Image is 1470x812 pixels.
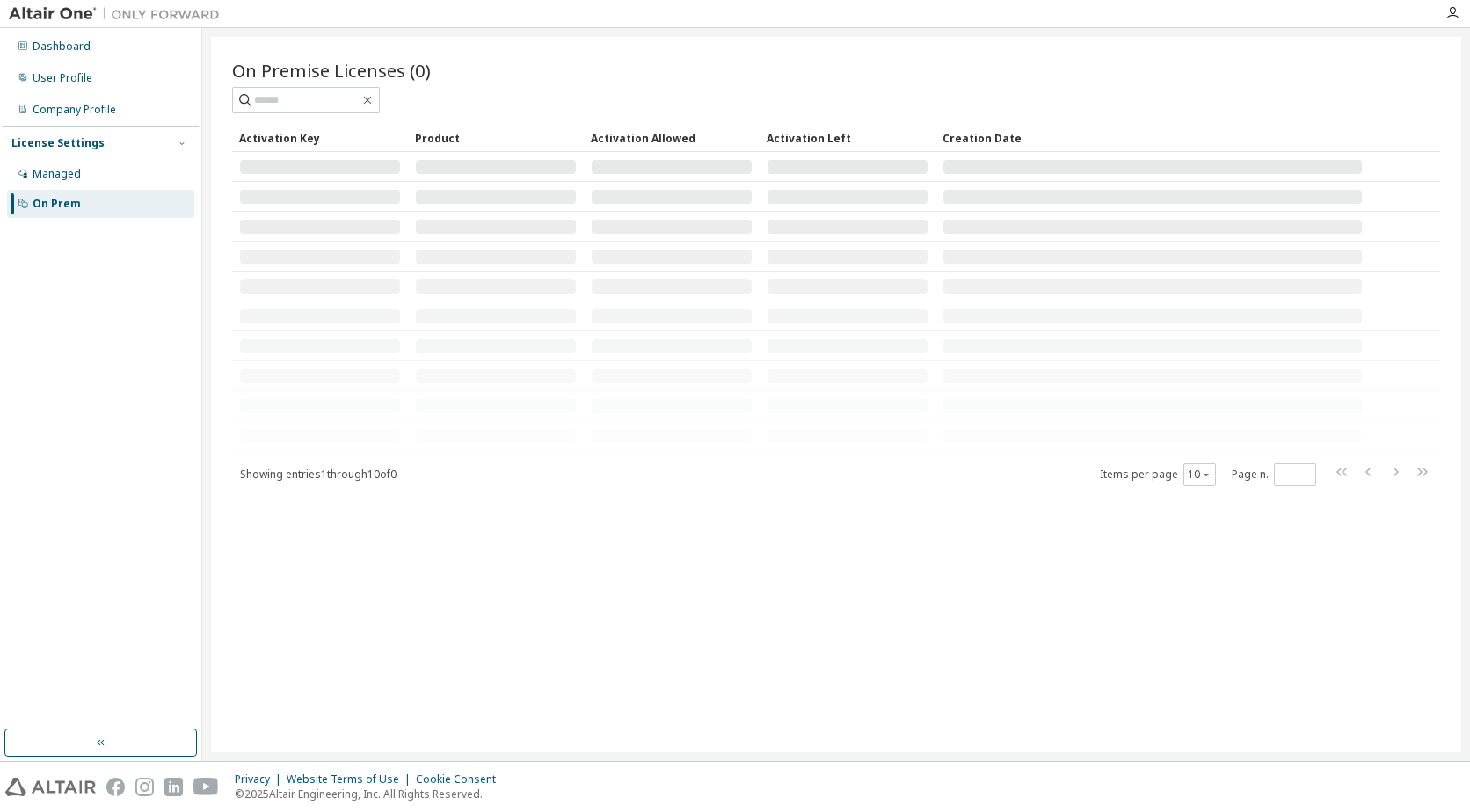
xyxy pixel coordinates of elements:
[135,778,154,796] img: instagram.svg
[287,772,416,787] div: Website Terms of Use
[415,124,577,152] div: Product
[591,124,753,152] div: Activation Allowed
[1188,468,1212,482] button: 10
[1232,463,1316,486] span: Page n.
[106,778,125,796] img: facebook.svg
[9,5,229,23] img: Altair One
[164,778,183,796] img: linkedin.svg
[5,778,96,796] img: altair_logo.svg
[33,103,116,117] div: Company Profile
[416,772,506,787] div: Cookie Consent
[942,124,1363,152] div: Creation Date
[235,772,287,787] div: Privacy
[1100,463,1216,486] span: Items per page
[11,136,105,150] div: License Settings
[240,467,397,482] span: Showing entries 1 through 10 of 0
[33,40,91,54] div: Dashboard
[239,124,401,152] div: Activation Key
[193,778,219,796] img: youtube.svg
[33,197,81,211] div: On Prem
[232,58,431,83] span: On Premise Licenses (0)
[33,167,81,181] div: Managed
[235,787,506,801] p: © 2025 Altair Engineering, Inc. All Rights Reserved.
[767,124,928,152] div: Activation Left
[33,71,92,85] div: User Profile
